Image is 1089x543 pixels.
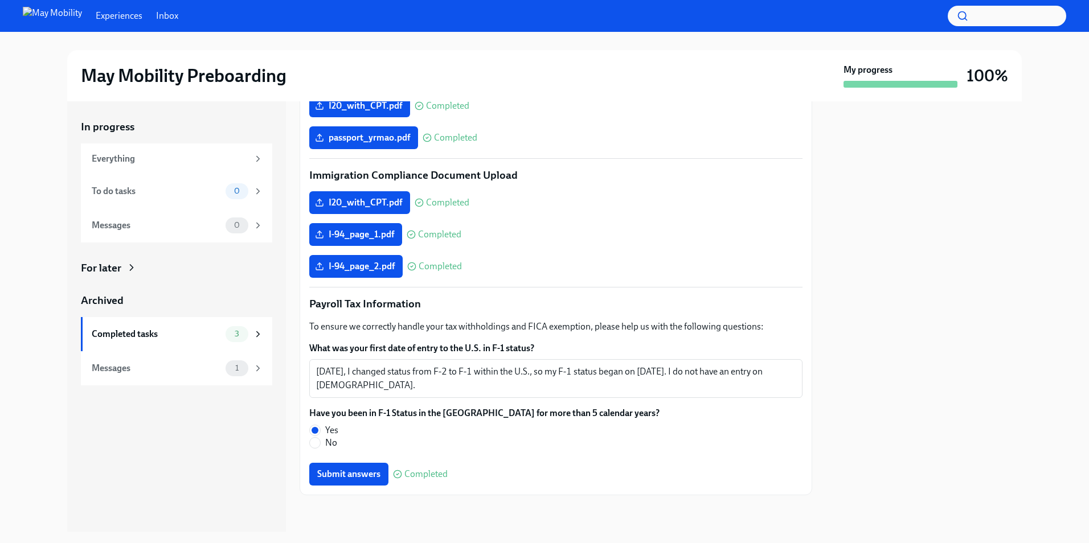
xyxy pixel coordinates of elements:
label: What was your first date of entry to the U.S. in F-1 status? [309,342,803,355]
label: I20_with_CPT.pdf [309,191,410,214]
div: Messages [92,362,221,375]
a: Inbox [156,10,178,22]
h2: May Mobility Preboarding [81,64,286,87]
label: I20_with_CPT.pdf [309,94,410,117]
span: No [325,437,337,449]
span: 0 [227,221,247,229]
span: I-94_page_1.pdf [317,229,394,240]
label: Have you been in F-1 Status in the [GEOGRAPHIC_DATA] for more than 5 calendar years? [309,407,660,419]
label: passport_yrmao.pdf [309,126,418,149]
a: Messages0 [81,208,272,242]
div: Completed tasks [92,328,221,340]
span: I20_with_CPT.pdf [317,197,402,208]
a: Messages1 [81,351,272,385]
a: Everything [81,143,272,174]
button: Submit answers [309,463,388,486]
div: For later [81,261,121,275]
span: Completed [419,262,462,271]
label: I-94_page_1.pdf [309,223,402,246]
h3: 100% [967,65,1008,86]
span: I-94_page_2.pdf [317,261,395,272]
span: Yes [325,424,338,437]
a: Archived [81,293,272,308]
p: To ensure we correctly handle your tax withholdings and FICA exemption, please help us with the f... [309,320,803,333]
span: I20_with_CPT.pdf [317,100,402,112]
label: I-94_page_2.pdf [309,255,403,278]
p: Payroll Tax Information [309,297,803,311]
p: Immigration Compliance Document Upload [309,168,803,183]
a: For later [81,261,272,275]
span: Completed [426,198,469,207]
a: To do tasks0 [81,174,272,208]
span: Completed [418,230,461,239]
a: Experiences [96,10,142,22]
img: May Mobility [23,7,82,25]
span: Completed [404,470,448,479]
span: passport_yrmao.pdf [317,132,410,143]
span: 0 [227,187,247,195]
strong: My progress [844,64,893,76]
span: Completed [426,101,469,110]
div: To do tasks [92,185,221,198]
a: Completed tasks3 [81,317,272,351]
div: Everything [92,153,248,165]
span: 1 [228,364,245,372]
a: In progress [81,120,272,134]
textarea: [DATE], I changed status from F-2 to F-1 within the U.S., so my F-1 status began on [DATE]. I do ... [316,365,796,392]
span: 3 [228,330,246,338]
span: Submit answers [317,468,380,480]
div: Messages [92,219,221,232]
span: Completed [434,133,477,142]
